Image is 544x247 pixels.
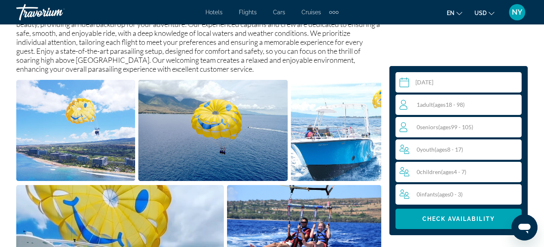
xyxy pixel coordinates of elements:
[417,123,473,130] span: 0
[417,191,463,198] span: 0
[417,168,466,175] span: 0
[395,95,522,205] button: Travelers: 1 adult, 0 children
[435,146,463,153] span: ( 8 - 17)
[439,191,450,198] span: ages
[417,101,465,108] span: 1
[447,10,454,16] span: en
[329,6,339,19] button: Extra navigation items
[420,146,435,153] span: Youth
[16,79,135,181] button: Open full-screen image slider
[16,2,98,23] a: Travorium
[447,7,462,19] button: Change language
[16,2,381,73] p: Experience stunning aerial views of [PERSON_NAME]’s pristine coastline, lush landscapes, and turq...
[417,146,463,153] span: 0
[507,4,528,21] button: User Menu
[273,9,285,15] a: Cars
[437,191,463,198] span: ( 0 - 3)
[441,168,466,175] span: ( 4 - 7)
[420,168,441,175] span: Children
[474,7,494,19] button: Change currency
[420,191,437,198] span: Infants
[205,9,223,15] a: Hotels
[301,9,321,15] a: Cruises
[239,9,257,15] a: Flights
[422,216,495,222] span: Check Availability
[291,79,381,181] button: Open full-screen image slider
[436,146,447,153] span: ages
[433,101,465,108] span: ( 18 - 98)
[138,79,288,181] button: Open full-screen image slider
[511,214,537,240] iframe: Button to launch messaging window
[395,209,522,229] button: Check Availability
[420,101,433,108] span: Adult
[440,123,451,130] span: ages
[438,123,473,130] span: ( 99 - 105)
[474,10,487,16] span: USD
[443,168,454,175] span: ages
[512,8,522,16] span: NY
[420,123,438,130] span: Seniors
[435,101,446,108] span: ages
